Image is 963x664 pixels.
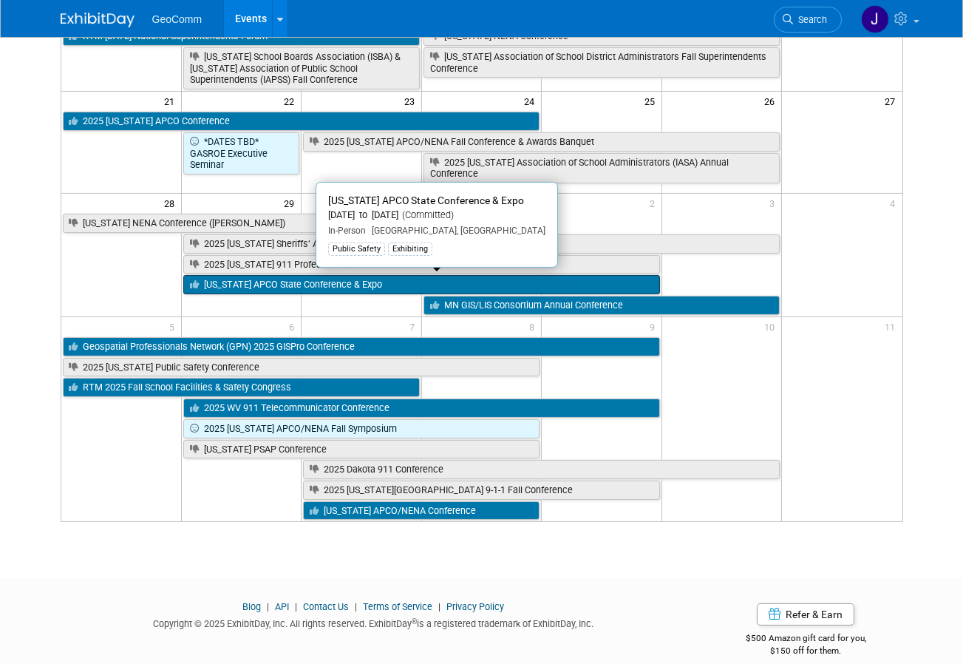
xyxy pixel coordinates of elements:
[328,194,524,206] span: [US_STATE] APCO State Conference & Expo
[183,47,420,89] a: [US_STATE] School Boards Association (ISBA) & [US_STATE] Association of Public School Superintend...
[303,132,780,152] a: 2025 [US_STATE] APCO/NENA Fall Conference & Awards Banquet
[709,623,903,657] div: $500 Amazon gift card for you,
[328,226,366,236] span: In-Person
[163,194,181,212] span: 28
[287,317,301,336] span: 6
[423,153,780,183] a: 2025 [US_STATE] Association of School Administrators (IASA) Annual Conference
[183,440,540,459] a: [US_STATE] PSAP Conference
[303,601,349,612] a: Contact Us
[889,194,902,212] span: 4
[183,234,780,254] a: 2025 [US_STATE] Sheriffs’ Association Annual Training Conference & Exposition
[363,601,432,612] a: Terms of Service
[183,275,660,294] a: [US_STATE] APCO State Conference & Expo
[63,378,420,397] a: RTM 2025 Fall School Facilities & Safety Congress
[63,337,660,356] a: Geospatial Professionals Network (GPN) 2025 GISPro Conference
[648,317,661,336] span: 9
[275,601,289,612] a: API
[768,194,781,212] span: 3
[61,614,687,631] div: Copyright © 2025 ExhibitDay, Inc. All rights reserved. ExhibitDay is a registered trademark of Ex...
[643,92,661,110] span: 25
[183,399,660,418] a: 2025 WV 911 Telecommunicator Conference
[328,243,385,256] div: Public Safety
[884,92,902,110] span: 27
[403,92,421,110] span: 23
[282,92,301,110] span: 22
[282,194,301,212] span: 29
[183,255,660,274] a: 2025 [US_STATE] 911 Professionals Conference
[152,13,203,25] span: GeoComm
[63,214,540,233] a: [US_STATE] NENA Conference ([PERSON_NAME])
[757,603,854,626] a: Refer & Earn
[366,226,545,236] span: [GEOGRAPHIC_DATA], [GEOGRAPHIC_DATA]
[303,460,780,479] a: 2025 Dakota 911 Conference
[61,13,135,27] img: ExhibitDay
[388,243,432,256] div: Exhibiting
[408,317,421,336] span: 7
[446,601,504,612] a: Privacy Policy
[328,209,545,222] div: [DATE] to [DATE]
[528,317,541,336] span: 8
[163,92,181,110] span: 21
[861,5,889,33] img: John Shanks
[794,14,828,25] span: Search
[398,209,454,220] span: (Committed)
[884,317,902,336] span: 11
[423,296,780,315] a: MN GIS/LIS Consortium Annual Conference
[263,601,273,612] span: |
[423,47,780,78] a: [US_STATE] Association of School District Administrators Fall Superintendents Conference
[523,92,541,110] span: 24
[435,601,444,612] span: |
[63,112,540,131] a: 2025 [US_STATE] APCO Conference
[412,617,417,626] sup: ®
[168,317,181,336] span: 5
[763,317,781,336] span: 10
[774,7,842,33] a: Search
[183,419,540,438] a: 2025 [US_STATE] APCO/NENA Fall Symposium
[351,601,361,612] span: |
[303,501,540,521] a: [US_STATE] APCO/NENA Conference
[63,358,540,377] a: 2025 [US_STATE] Public Safety Conference
[303,481,660,500] a: 2025 [US_STATE][GEOGRAPHIC_DATA] 9-1-1 Fall Conference
[763,92,781,110] span: 26
[183,132,300,175] a: *DATES TBD* GASROE Executive Seminar
[648,194,661,212] span: 2
[291,601,301,612] span: |
[709,645,903,657] div: $150 off for them.
[242,601,261,612] a: Blog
